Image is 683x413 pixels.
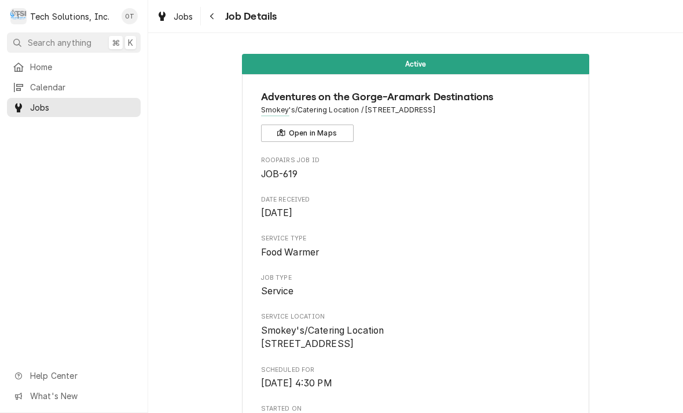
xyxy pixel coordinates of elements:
[261,207,293,218] span: [DATE]
[7,386,141,405] a: Go to What's New
[174,10,193,23] span: Jobs
[128,36,133,49] span: K
[7,98,141,117] a: Jobs
[30,370,134,382] span: Help Center
[261,325,384,350] span: Smokey's/Catering Location [STREET_ADDRESS]
[261,377,571,390] span: Scheduled For
[261,156,571,165] span: Roopairs Job ID
[10,8,27,24] div: T
[112,36,120,49] span: ⌘
[7,78,141,97] a: Calendar
[261,247,320,258] span: Food Warmer
[261,273,571,298] div: Job Type
[30,10,109,23] div: Tech Solutions, Inc.
[152,7,198,26] a: Jobs
[261,105,571,115] span: Address
[261,89,571,142] div: Client Information
[261,125,354,142] button: Open in Maps
[261,366,571,375] span: Scheduled For
[261,284,571,298] span: Job Type
[30,101,135,114] span: Jobs
[261,286,294,297] span: Service
[30,81,135,93] span: Calendar
[261,195,571,204] span: Date Received
[261,312,571,351] div: Service Location
[405,60,427,68] span: Active
[261,324,571,351] span: Service Location
[261,195,571,220] div: Date Received
[7,57,141,76] a: Home
[261,378,332,389] span: [DATE] 4:30 PM
[242,54,589,74] div: Status
[261,234,571,259] div: Service Type
[28,36,91,49] span: Search anything
[203,7,222,25] button: Navigate back
[261,206,571,220] span: Date Received
[261,273,571,283] span: Job Type
[261,366,571,390] div: Scheduled For
[261,156,571,181] div: Roopairs Job ID
[7,366,141,385] a: Go to Help Center
[261,169,298,180] span: JOB-619
[122,8,138,24] div: Otis Tooley's Avatar
[222,9,277,24] span: Job Details
[261,234,571,243] span: Service Type
[30,390,134,402] span: What's New
[7,32,141,53] button: Search anything⌘K
[261,246,571,260] span: Service Type
[261,312,571,321] span: Service Location
[30,61,135,73] span: Home
[261,167,571,181] span: Roopairs Job ID
[261,89,571,105] span: Name
[10,8,27,24] div: Tech Solutions, Inc.'s Avatar
[122,8,138,24] div: OT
